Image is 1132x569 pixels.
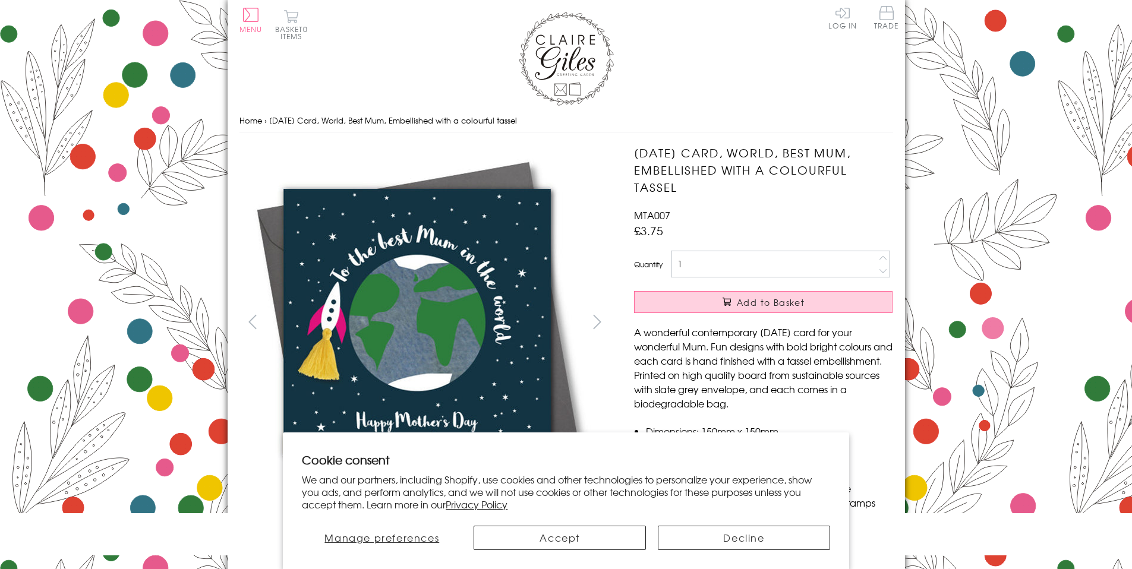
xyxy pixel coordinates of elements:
li: Dimensions: 150mm x 150mm [646,424,893,438]
label: Quantity [634,259,663,270]
span: [DATE] Card, World, Best Mum, Embellished with a colourful tassel [269,115,517,126]
span: Manage preferences [324,530,439,545]
button: Add to Basket [634,291,893,313]
p: We and our partners, including Shopify, use cookies and other technologies to personalize your ex... [302,473,830,510]
nav: breadcrumbs [239,109,893,133]
span: MTA007 [634,208,670,222]
button: next [584,308,610,335]
button: Accept [474,526,646,550]
span: £3.75 [634,222,663,239]
span: Menu [239,24,263,34]
img: Mother's Day Card, World, Best Mum, Embellished with a colourful tassel [239,144,595,501]
button: Decline [658,526,830,550]
span: › [264,115,267,126]
span: 0 items [280,24,308,42]
button: Manage preferences [302,526,462,550]
h2: Cookie consent [302,451,830,468]
button: Menu [239,8,263,33]
img: Claire Giles Greetings Cards [519,12,614,106]
button: prev [239,308,266,335]
span: Add to Basket [737,296,805,308]
p: A wonderful contemporary [DATE] card for your wonderful Mum. Fun designs with bold bright colours... [634,325,893,410]
h1: [DATE] Card, World, Best Mum, Embellished with a colourful tassel [634,144,893,195]
a: Log In [828,6,857,29]
a: Trade [874,6,899,31]
img: Mother's Day Card, World, Best Mum, Embellished with a colourful tassel [610,144,967,501]
button: Basket0 items [275,10,308,40]
a: Privacy Policy [446,497,507,511]
a: Home [239,115,262,126]
span: Trade [874,6,899,29]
